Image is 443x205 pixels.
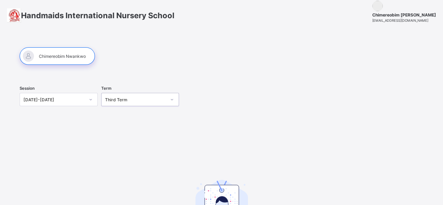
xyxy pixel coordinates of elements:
div: Third Term [105,97,166,102]
img: School logo [7,8,21,22]
span: [EMAIL_ADDRESS][DOMAIN_NAME] [372,19,428,22]
span: Term [101,86,111,91]
div: [DATE]-[DATE] [23,97,85,102]
span: Handmaids International Nursery School [21,11,174,20]
span: Chimereobim [PERSON_NAME] [372,12,436,18]
span: Session [20,86,35,91]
